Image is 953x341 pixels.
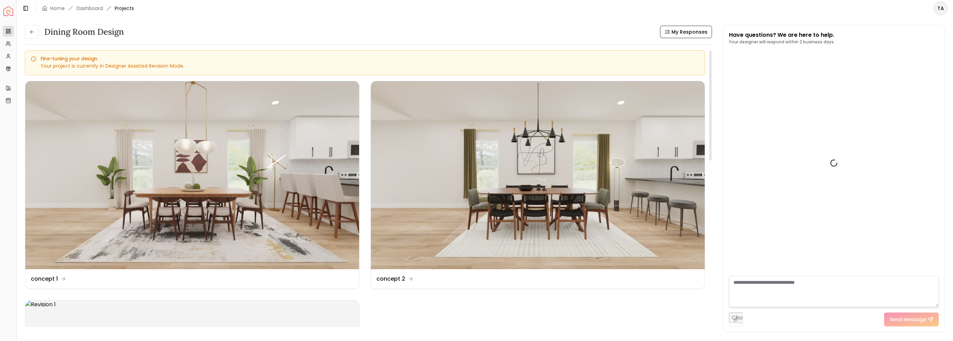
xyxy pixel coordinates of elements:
[3,6,13,16] a: Spacejoy
[77,5,103,12] a: Dashboard
[31,275,58,283] dd: concept 1
[3,6,13,16] img: Spacejoy Logo
[729,31,835,39] p: Have questions? We are here to help.
[934,1,947,15] button: TA
[934,2,947,15] span: TA
[25,81,359,269] img: concept 1
[31,62,699,69] div: Your project is currently in Designer Assisted Revision Mode.
[660,26,712,38] button: My Responses
[115,5,134,12] span: Projects
[50,5,65,12] a: Home
[371,81,705,289] a: concept 2concept 2
[42,5,134,12] nav: breadcrumb
[376,275,405,283] dd: concept 2
[31,56,699,61] h5: Fine-tuning your design
[729,39,835,45] p: Your designer will respond within 2 business days.
[25,81,359,289] a: concept 1concept 1
[371,81,705,269] img: concept 2
[44,26,124,37] h3: Dining Room design
[671,28,707,35] span: My Responses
